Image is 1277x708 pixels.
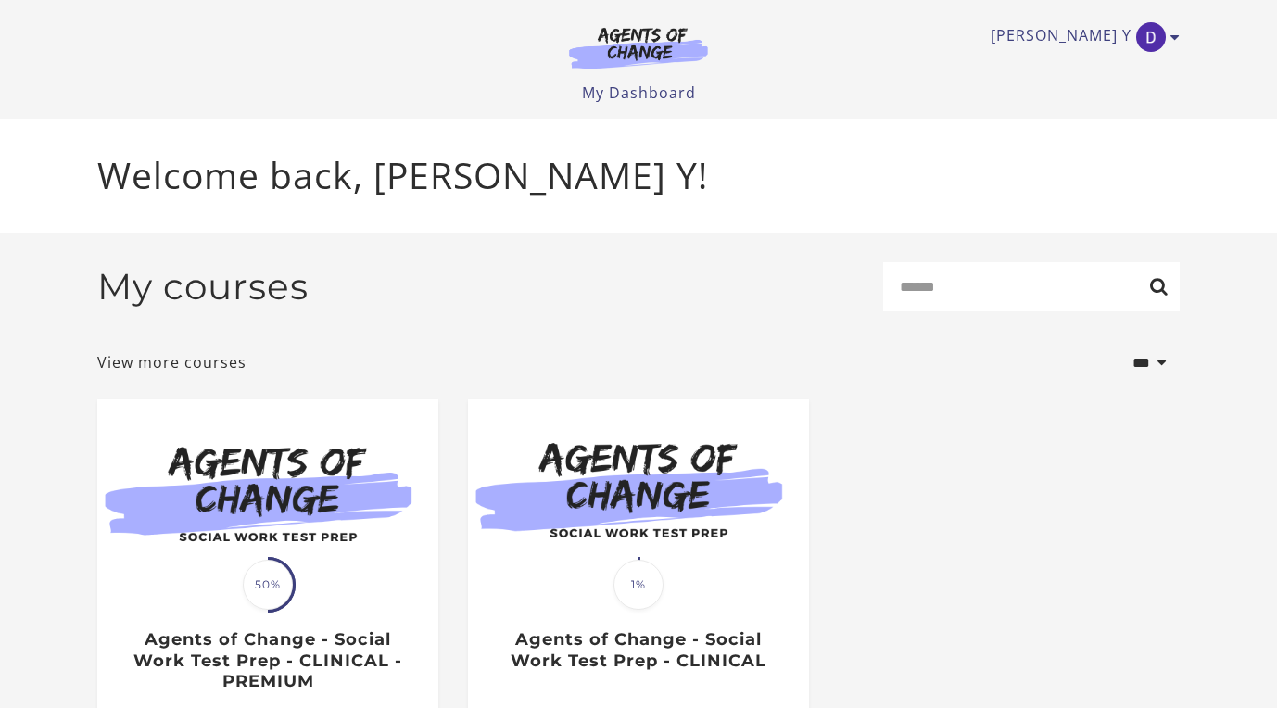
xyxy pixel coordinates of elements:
h3: Agents of Change - Social Work Test Prep - CLINICAL - PREMIUM [117,629,418,692]
a: View more courses [97,351,247,373]
a: My Dashboard [582,82,696,103]
h2: My courses [97,265,309,309]
a: Toggle menu [991,22,1170,52]
p: Welcome back, [PERSON_NAME] Y! [97,148,1180,203]
img: Agents of Change Logo [550,26,727,69]
h3: Agents of Change - Social Work Test Prep - CLINICAL [487,629,789,671]
span: 1% [613,560,664,610]
span: 50% [243,560,293,610]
